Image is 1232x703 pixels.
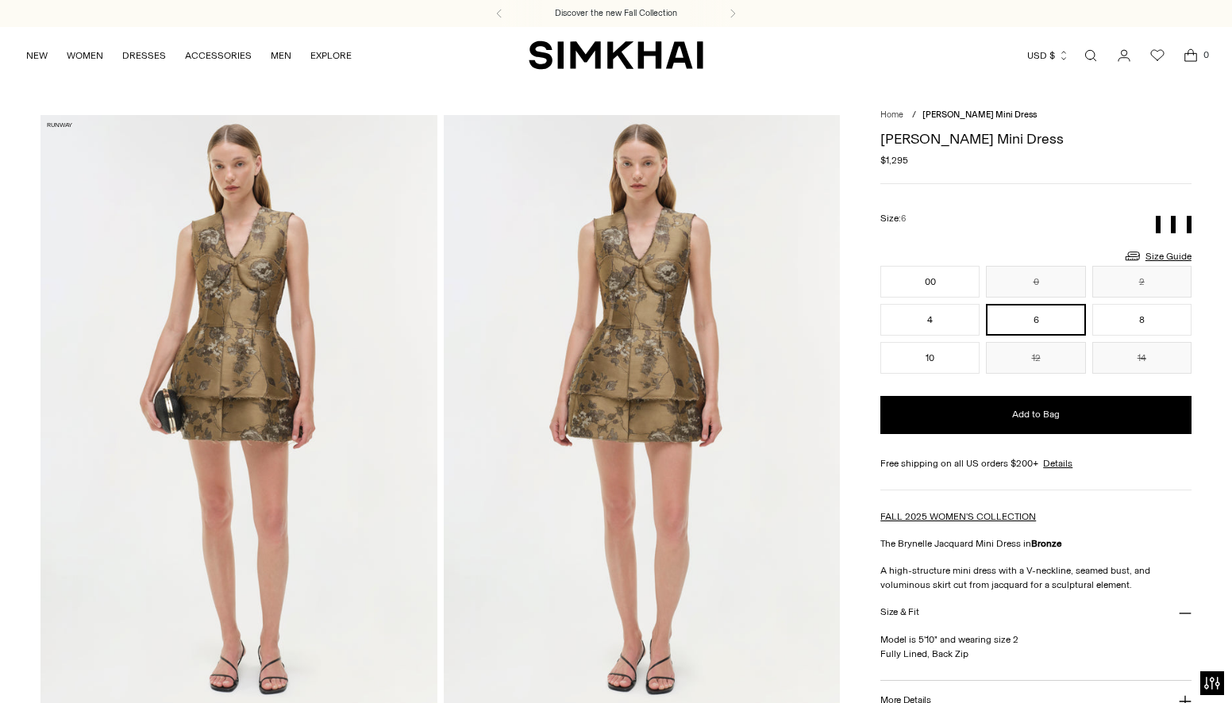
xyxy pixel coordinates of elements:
[67,38,103,73] a: WOMEN
[529,40,703,71] a: SIMKHAI
[1108,40,1140,71] a: Go to the account page
[880,511,1036,522] a: FALL 2025 WOMEN'S COLLECTION
[1027,38,1069,73] button: USD $
[986,266,1085,298] button: 0
[901,213,906,224] span: 6
[880,153,908,167] span: $1,295
[880,632,1192,661] p: Model is 5'10" and wearing size 2 Fully Lined, Back Zip
[912,109,916,122] div: /
[880,396,1192,434] button: Add to Bag
[880,342,980,374] button: 10
[1175,40,1207,71] a: Open cart modal
[880,563,1192,592] p: A high-structure mini dress with a V-neckline, seamed bust, and voluminous skirt cut from jacquar...
[1092,266,1192,298] button: 2
[880,456,1192,471] div: Free shipping on all US orders $200+
[986,304,1085,336] button: 6
[271,38,291,73] a: MEN
[555,7,677,20] a: Discover the new Fall Collection
[880,304,980,336] button: 4
[986,342,1085,374] button: 12
[1142,40,1173,71] a: Wishlist
[922,109,1037,120] span: [PERSON_NAME] Mini Dress
[122,38,166,73] a: DRESSES
[1199,48,1213,62] span: 0
[1031,538,1062,549] strong: Bronze
[880,211,906,226] label: Size:
[880,536,1192,551] p: The Brynelle Jacquard Mini Dress in
[1043,456,1072,471] a: Details
[880,132,1192,146] h1: [PERSON_NAME] Mini Dress
[1092,304,1192,336] button: 8
[26,38,48,73] a: NEW
[880,266,980,298] button: 00
[1075,40,1107,71] a: Open search modal
[310,38,352,73] a: EXPLORE
[1123,246,1192,266] a: Size Guide
[185,38,252,73] a: ACCESSORIES
[880,592,1192,632] button: Size & Fit
[880,607,918,617] h3: Size & Fit
[1092,342,1192,374] button: 14
[880,109,1192,122] nav: breadcrumbs
[1012,408,1060,421] span: Add to Bag
[880,109,903,120] a: Home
